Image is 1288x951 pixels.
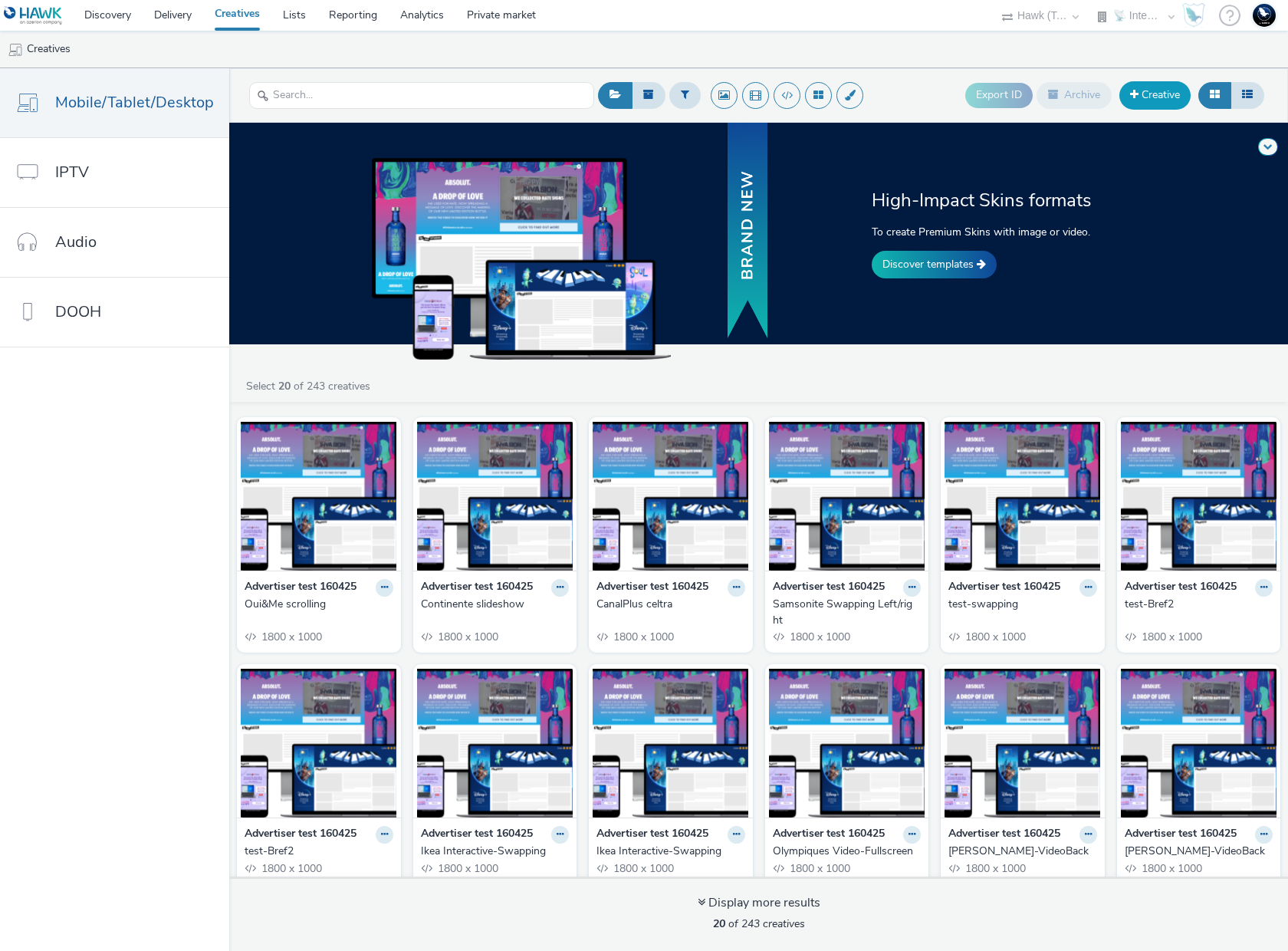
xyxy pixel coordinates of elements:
[245,844,387,859] div: test-Bref2
[245,826,356,844] strong: Advertiser test 160425
[1140,861,1202,876] span: 1800 x 1000
[1121,668,1277,818] img: Bwin Sliding-VideoBack visual
[8,42,23,58] img: mobile
[948,844,1091,859] div: [PERSON_NAME]-VideoBack
[1125,597,1273,612] a: test-Bref2
[260,861,322,876] span: 1800 x 1000
[421,844,570,859] a: Ikea Interactive-Swapping
[1121,421,1277,571] img: test-Bref2 visual
[713,916,805,931] span: of 243 creatives
[945,668,1101,818] img: Bwin Sliding-VideoBack visual
[945,421,1101,571] img: test-swapping visual
[1125,579,1237,597] strong: Advertiser test 160425
[241,668,397,818] img: test-Bref2 visual
[278,379,291,393] strong: 20
[1037,82,1112,108] button: Archive
[596,579,708,597] strong: Advertiser test 160425
[773,826,885,844] strong: Advertiser test 160425
[1230,82,1264,108] button: Table
[948,597,1097,612] a: test-swapping
[55,91,214,114] span: Mobile/Tablet/Desktop
[596,597,745,612] a: CanalPlus celtra
[55,231,97,253] span: Audio
[596,597,739,612] div: CanalPlus celtra
[872,224,1129,240] p: To create Premium Skins with image or video.
[245,597,387,612] div: Oui&Me scrolling
[872,251,997,278] a: Discover templates
[596,844,739,859] div: Ikea Interactive-Swapping
[245,597,393,612] a: Oui&Me scrolling
[1198,82,1231,108] button: Grid
[417,421,573,571] img: Continente slideshow visual
[1125,597,1267,612] div: test-Bref2
[965,83,1033,107] button: Export ID
[249,82,594,109] input: Search...
[948,826,1060,844] strong: Advertiser test 160425
[769,668,925,818] img: Olympiques Video-Fullscreen visual
[436,630,498,644] span: 1800 x 1000
[1119,81,1191,109] a: Creative
[55,161,89,183] span: IPTV
[421,844,563,859] div: Ikea Interactive-Swapping
[245,844,393,859] a: test-Bref2
[698,894,820,912] div: Display more results
[596,826,708,844] strong: Advertiser test 160425
[245,379,376,393] a: Select of 243 creatives
[1140,630,1202,644] span: 1800 x 1000
[612,861,674,876] span: 1800 x 1000
[1125,826,1237,844] strong: Advertiser test 160425
[964,861,1026,876] span: 1800 x 1000
[773,597,922,628] a: Samsonite Swapping Left/right
[773,597,915,628] div: Samsonite Swapping Left/right
[1182,3,1211,28] a: Hawk Academy
[245,579,356,597] strong: Advertiser test 160425
[55,301,101,323] span: DOOH
[260,630,322,644] span: 1800 x 1000
[713,916,725,931] strong: 20
[421,597,563,612] div: Continente slideshow
[769,421,925,571] img: Samsonite Swapping Left/right visual
[872,188,1129,212] h2: High-Impact Skins formats
[724,120,770,342] img: banner with new text
[788,630,850,644] span: 1800 x 1000
[773,844,915,859] div: Olympiques Video-Fullscreen
[1125,844,1273,859] a: [PERSON_NAME]-VideoBack
[241,421,397,571] img: Oui&Me scrolling visual
[773,844,922,859] a: Olympiques Video-Fullscreen
[596,844,745,859] a: Ikea Interactive-Swapping
[948,579,1060,597] strong: Advertiser test 160425
[948,844,1097,859] a: [PERSON_NAME]-VideoBack
[4,6,63,25] img: undefined Logo
[372,158,671,359] img: example of skins on dekstop, tablet and mobile devices
[436,861,498,876] span: 1800 x 1000
[1182,3,1205,28] img: Hawk Academy
[1125,844,1267,859] div: [PERSON_NAME]-VideoBack
[421,579,533,597] strong: Advertiser test 160425
[948,597,1091,612] div: test-swapping
[788,861,850,876] span: 1800 x 1000
[421,597,570,612] a: Continente slideshow
[593,668,749,818] img: Ikea Interactive-Swapping visual
[773,579,885,597] strong: Advertiser test 160425
[421,826,533,844] strong: Advertiser test 160425
[964,630,1026,644] span: 1800 x 1000
[593,421,749,571] img: CanalPlus celtra visual
[612,630,674,644] span: 1800 x 1000
[417,668,573,818] img: Ikea Interactive-Swapping visual
[1253,4,1276,27] img: Support Hawk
